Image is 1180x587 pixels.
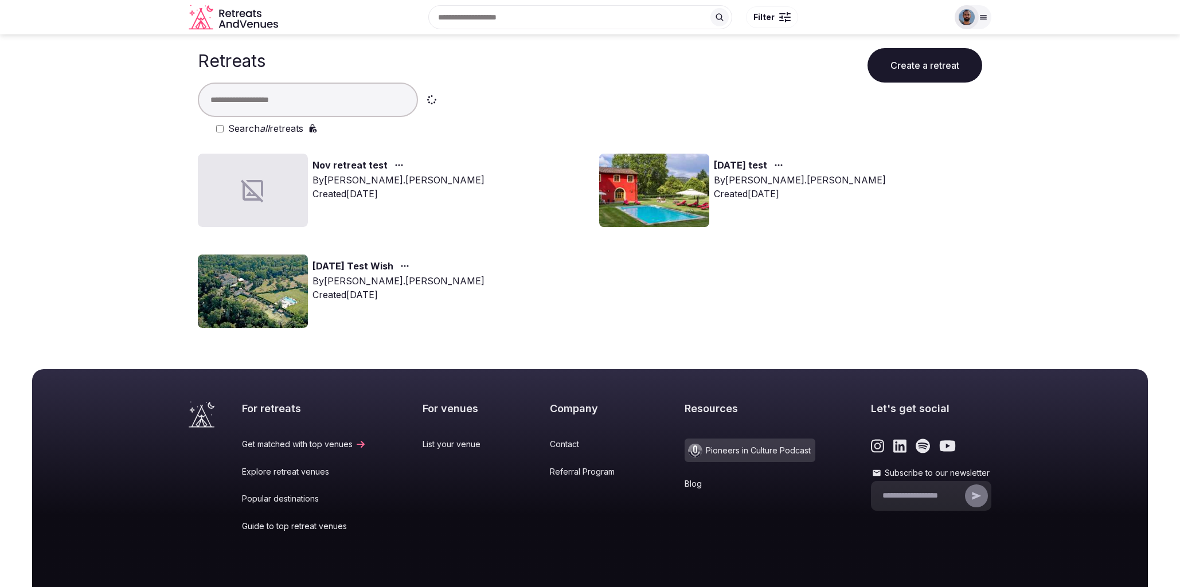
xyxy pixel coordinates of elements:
label: Search retreats [228,122,303,135]
a: Visit the homepage [189,401,214,428]
button: Filter [746,6,798,28]
img: Top retreat image for the retreat: 2024 July test [599,154,709,227]
div: By [PERSON_NAME].[PERSON_NAME] [714,173,886,187]
a: Blog [685,478,815,490]
a: Visit the homepage [189,5,280,30]
div: Created [DATE] [312,288,484,302]
h2: Company [550,401,628,416]
svg: Retreats and Venues company logo [189,5,280,30]
img: oliver.kattan [959,9,975,25]
h2: Let's get social [871,401,991,416]
a: [DATE] test [714,158,767,173]
a: Guide to top retreat venues [242,521,366,532]
a: Link to the retreats and venues Spotify page [916,439,930,453]
a: Referral Program [550,466,628,478]
div: By [PERSON_NAME].[PERSON_NAME] [312,173,484,187]
a: Link to the retreats and venues LinkedIn page [893,439,907,453]
a: [DATE] Test Wish [312,259,393,274]
a: Explore retreat venues [242,466,366,478]
label: Subscribe to our newsletter [871,467,991,479]
button: Create a retreat [868,48,982,83]
h2: For venues [423,401,494,416]
div: By [PERSON_NAME].[PERSON_NAME] [312,274,484,288]
h2: Resources [685,401,815,416]
a: Link to the retreats and venues Instagram page [871,439,884,453]
div: Created [DATE] [312,187,484,201]
span: Filter [753,11,775,23]
img: Top retreat image for the retreat: 2024 March Test Wish [198,255,308,328]
h2: For retreats [242,401,366,416]
a: Nov retreat test [312,158,388,173]
a: List your venue [423,439,494,450]
h1: Retreats [198,50,265,71]
a: Get matched with top venues [242,439,366,450]
a: Popular destinations [242,493,366,504]
a: Link to the retreats and venues Youtube page [939,439,956,453]
em: all [260,123,269,134]
div: Created [DATE] [714,187,886,201]
a: Pioneers in Culture Podcast [685,439,815,462]
a: Contact [550,439,628,450]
